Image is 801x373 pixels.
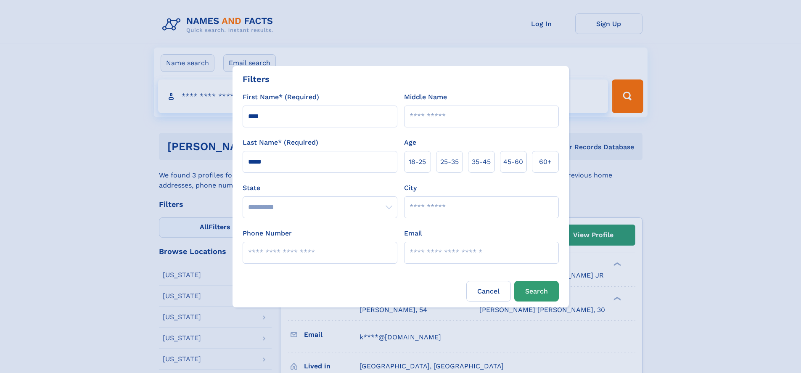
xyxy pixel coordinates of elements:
[503,157,523,167] span: 45‑60
[472,157,491,167] span: 35‑45
[466,281,511,302] label: Cancel
[243,228,292,238] label: Phone Number
[514,281,559,302] button: Search
[243,138,318,148] label: Last Name* (Required)
[404,138,416,148] label: Age
[409,157,426,167] span: 18‑25
[404,228,422,238] label: Email
[440,157,459,167] span: 25‑35
[539,157,552,167] span: 60+
[243,73,270,85] div: Filters
[404,183,417,193] label: City
[404,92,447,102] label: Middle Name
[243,183,397,193] label: State
[243,92,319,102] label: First Name* (Required)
